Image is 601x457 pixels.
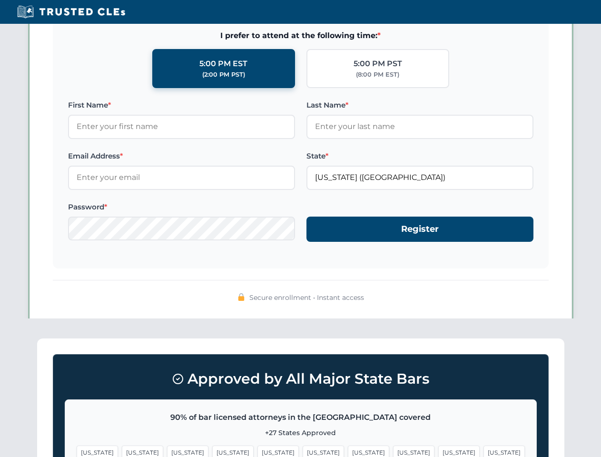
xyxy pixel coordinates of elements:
[306,217,533,242] button: Register
[354,58,402,70] div: 5:00 PM PST
[68,201,295,213] label: Password
[68,30,533,42] span: I prefer to attend at the following time:
[249,292,364,303] span: Secure enrollment • Instant access
[68,150,295,162] label: Email Address
[306,115,533,139] input: Enter your last name
[306,166,533,189] input: Florida (FL)
[68,166,295,189] input: Enter your email
[14,5,128,19] img: Trusted CLEs
[237,293,245,301] img: 🔒
[77,411,525,424] p: 90% of bar licensed attorneys in the [GEOGRAPHIC_DATA] covered
[77,427,525,438] p: +27 States Approved
[202,70,245,79] div: (2:00 PM PST)
[65,366,537,392] h3: Approved by All Major State Bars
[356,70,399,79] div: (8:00 PM EST)
[306,150,533,162] label: State
[68,99,295,111] label: First Name
[68,115,295,139] input: Enter your first name
[199,58,247,70] div: 5:00 PM EST
[306,99,533,111] label: Last Name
